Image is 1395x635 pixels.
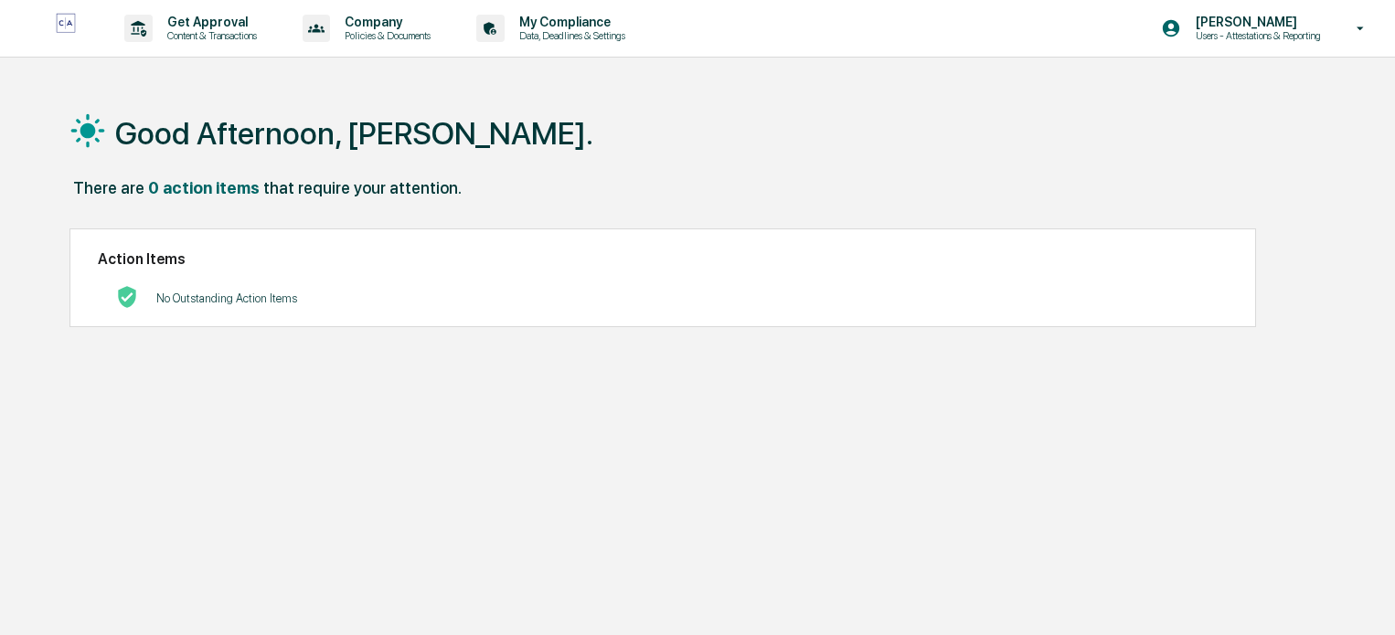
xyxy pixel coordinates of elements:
[73,178,144,197] div: There are
[98,250,1228,268] h2: Action Items
[153,15,266,29] p: Get Approval
[153,29,266,42] p: Content & Transactions
[115,115,593,152] h1: Good Afternoon, [PERSON_NAME].
[116,286,138,308] img: No Actions logo
[1181,29,1330,42] p: Users - Attestations & Reporting
[330,15,440,29] p: Company
[148,178,260,197] div: 0 action items
[505,15,634,29] p: My Compliance
[330,29,440,42] p: Policies & Documents
[156,291,297,305] p: No Outstanding Action Items
[1181,15,1330,29] p: [PERSON_NAME]
[505,29,634,42] p: Data, Deadlines & Settings
[263,178,462,197] div: that require your attention.
[44,13,88,43] img: logo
